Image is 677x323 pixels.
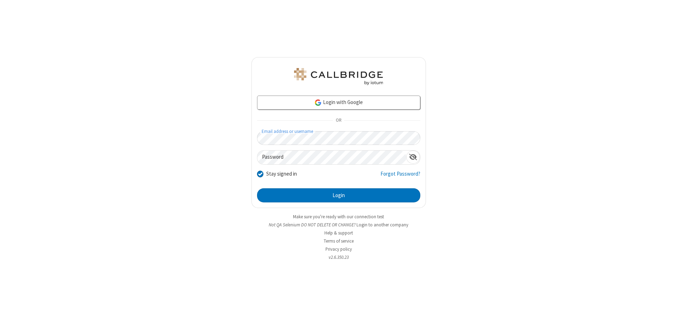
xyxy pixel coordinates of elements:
a: Terms of service [324,238,354,244]
a: Make sure you're ready with our connection test [293,214,384,220]
button: Login to another company [356,221,408,228]
div: Show password [406,151,420,164]
input: Password [257,151,406,164]
img: google-icon.png [314,99,322,106]
a: Privacy policy [325,246,352,252]
a: Forgot Password? [380,170,420,183]
iframe: Chat [659,305,672,318]
a: Help & support [324,230,353,236]
input: Email address or username [257,131,420,145]
span: OR [333,116,344,126]
img: QA Selenium DO NOT DELETE OR CHANGE [293,68,384,85]
li: Not QA Selenium DO NOT DELETE OR CHANGE? [251,221,426,228]
a: Login with Google [257,96,420,110]
button: Login [257,188,420,202]
label: Stay signed in [266,170,297,178]
li: v2.6.350.23 [251,254,426,261]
